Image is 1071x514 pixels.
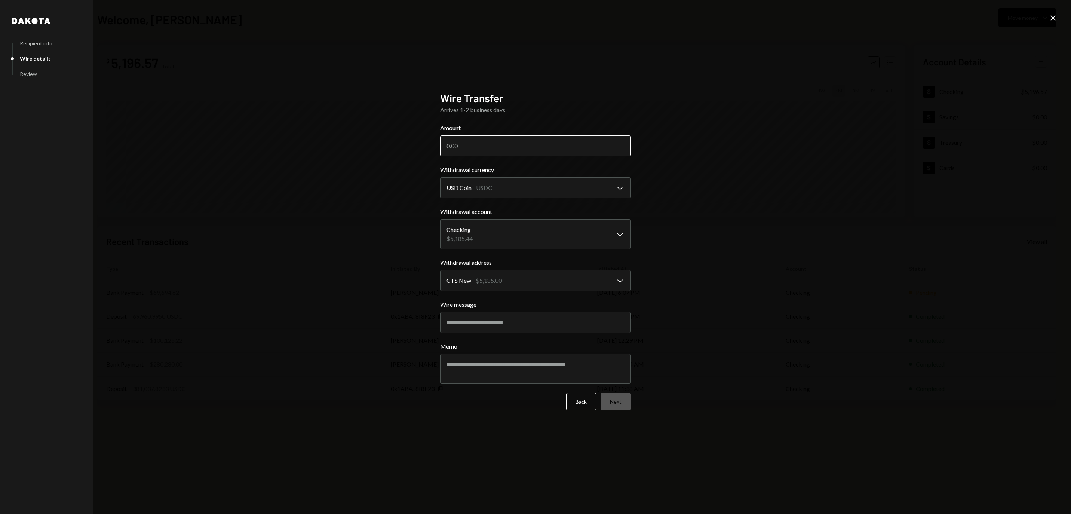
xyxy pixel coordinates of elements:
div: USDC [476,183,492,192]
button: Withdrawal address [440,270,631,291]
div: $5,185.00 [476,276,502,285]
div: Arrives 1-2 business days [440,105,631,114]
label: Wire message [440,300,631,309]
input: 0.00 [440,135,631,156]
button: Withdrawal currency [440,177,631,198]
label: Withdrawal currency [440,165,631,174]
div: Wire details [20,55,51,62]
label: Amount [440,123,631,132]
div: Review [20,71,37,77]
button: Back [566,393,596,410]
label: Memo [440,342,631,351]
div: Recipient info [20,40,52,46]
label: Withdrawal address [440,258,631,267]
label: Withdrawal account [440,207,631,216]
h2: Wire Transfer [440,91,631,105]
button: Withdrawal account [440,219,631,249]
